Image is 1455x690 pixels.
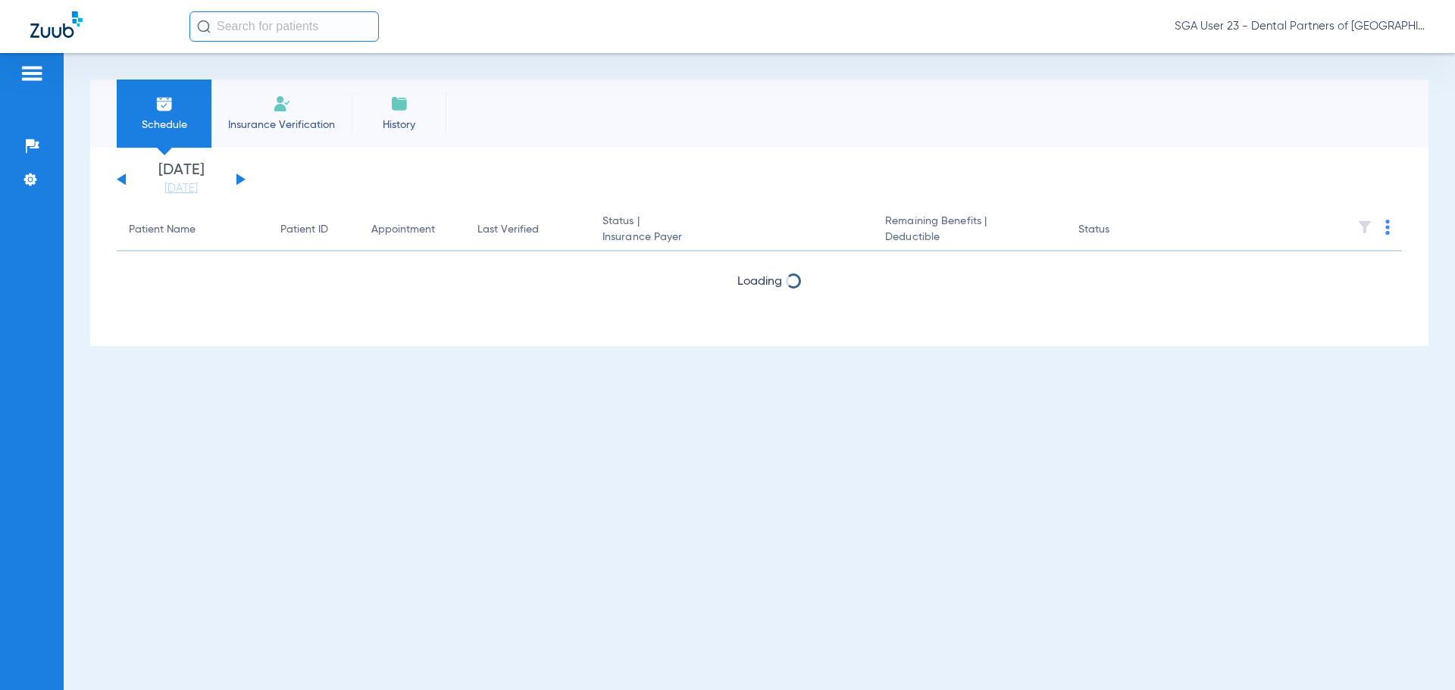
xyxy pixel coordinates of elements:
[1175,19,1425,34] span: SGA User 23 - Dental Partners of [GEOGRAPHIC_DATA]-JESUP
[136,163,227,196] li: [DATE]
[363,117,435,133] span: History
[371,222,435,238] div: Appointment
[189,11,379,42] input: Search for patients
[128,117,200,133] span: Schedule
[371,222,453,238] div: Appointment
[1385,220,1390,235] img: group-dot-blue.svg
[1357,220,1372,235] img: filter.svg
[280,222,328,238] div: Patient ID
[129,222,256,238] div: Patient Name
[136,181,227,196] a: [DATE]
[590,209,873,251] th: Status |
[885,229,1053,245] span: Deductible
[390,95,408,113] img: History
[30,11,83,38] img: Zuub Logo
[20,64,44,83] img: hamburger-icon
[737,276,782,288] span: Loading
[477,222,539,238] div: Last Verified
[1066,209,1169,251] th: Status
[873,209,1065,251] th: Remaining Benefits |
[273,95,291,113] img: Manual Insurance Verification
[477,222,578,238] div: Last Verified
[129,222,196,238] div: Patient Name
[223,117,340,133] span: Insurance Verification
[280,222,347,238] div: Patient ID
[155,95,174,113] img: Schedule
[197,20,211,33] img: Search Icon
[602,229,861,245] span: Insurance Payer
